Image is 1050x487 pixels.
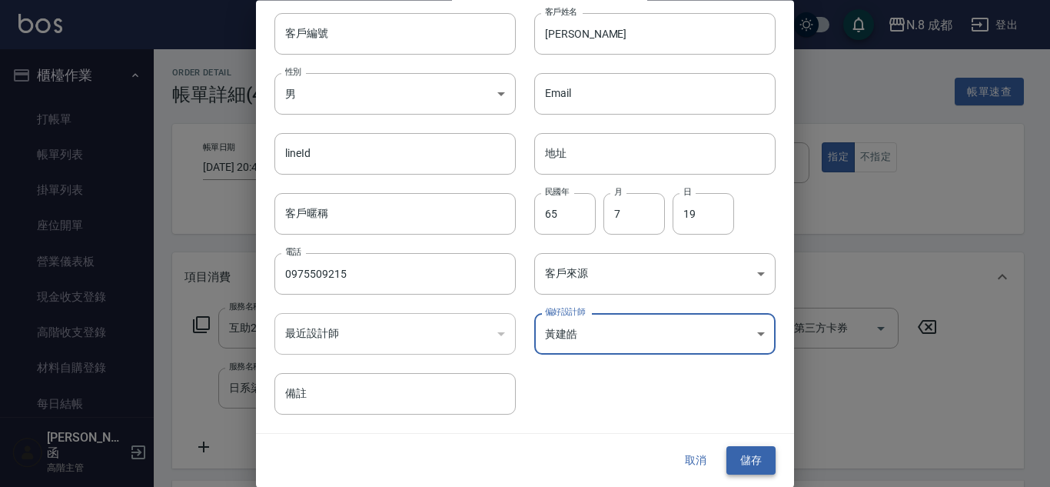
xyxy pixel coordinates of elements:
button: 儲存 [726,447,776,475]
div: 男 [274,73,516,115]
div: 黃建皓 [534,314,776,355]
label: 客戶姓名 [545,6,577,18]
label: 偏好設計師 [545,307,585,319]
button: 取消 [671,447,720,475]
label: 月 [614,186,622,198]
label: 日 [683,186,691,198]
label: 電話 [285,247,301,259]
label: 性別 [285,66,301,78]
label: 民國年 [545,186,569,198]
